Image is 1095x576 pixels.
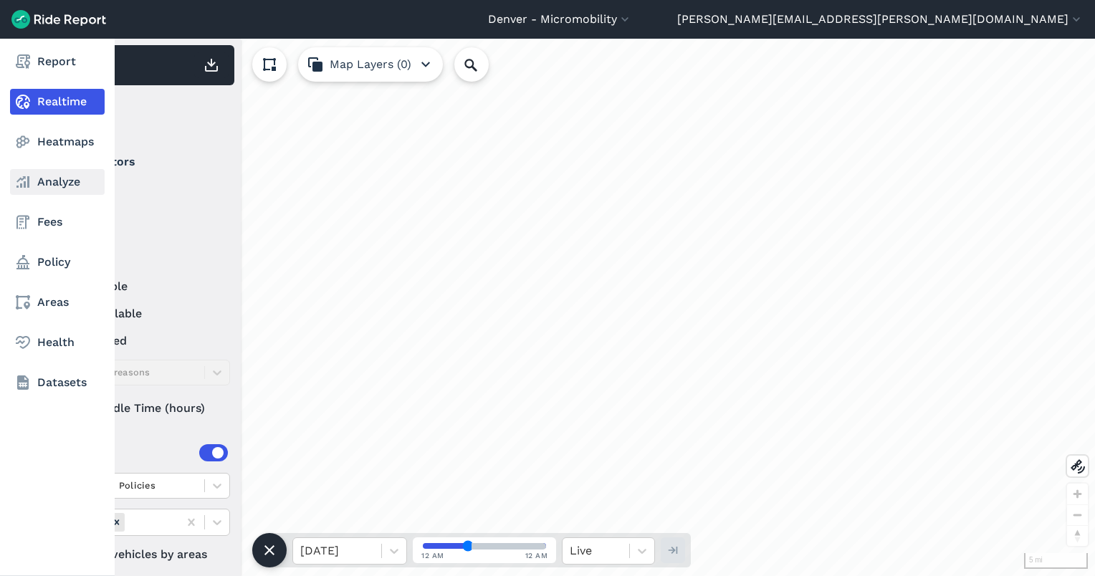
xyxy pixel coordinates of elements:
label: reserved [58,332,230,350]
a: Areas [10,289,105,315]
div: Idle Time (hours) [58,395,230,421]
input: Search Location or Vehicles [454,47,512,82]
a: Datasets [10,370,105,395]
label: Bird [58,182,230,199]
label: Filter vehicles by areas [58,546,230,563]
button: Map Layers (0) [298,47,443,82]
a: Analyze [10,169,105,195]
summary: Operators [58,142,228,182]
div: loading [46,39,1095,576]
img: Ride Report [11,10,106,29]
label: Lime [58,209,230,226]
span: 12 AM [525,550,548,561]
button: Denver - Micromobility [488,11,632,28]
span: 12 AM [421,550,444,561]
button: [PERSON_NAME][EMAIL_ADDRESS][PERSON_NAME][DOMAIN_NAME] [677,11,1084,28]
a: Report [10,49,105,75]
div: Areas [77,444,228,461]
a: Health [10,330,105,355]
summary: Areas [58,433,228,473]
label: available [58,278,230,295]
a: Realtime [10,89,105,115]
a: Fees [10,209,105,235]
a: Heatmaps [10,129,105,155]
summary: Status [58,238,228,278]
div: Remove Areas (8) [109,513,125,531]
a: Policy [10,249,105,275]
label: unavailable [58,305,230,322]
div: Filter [52,92,234,136]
